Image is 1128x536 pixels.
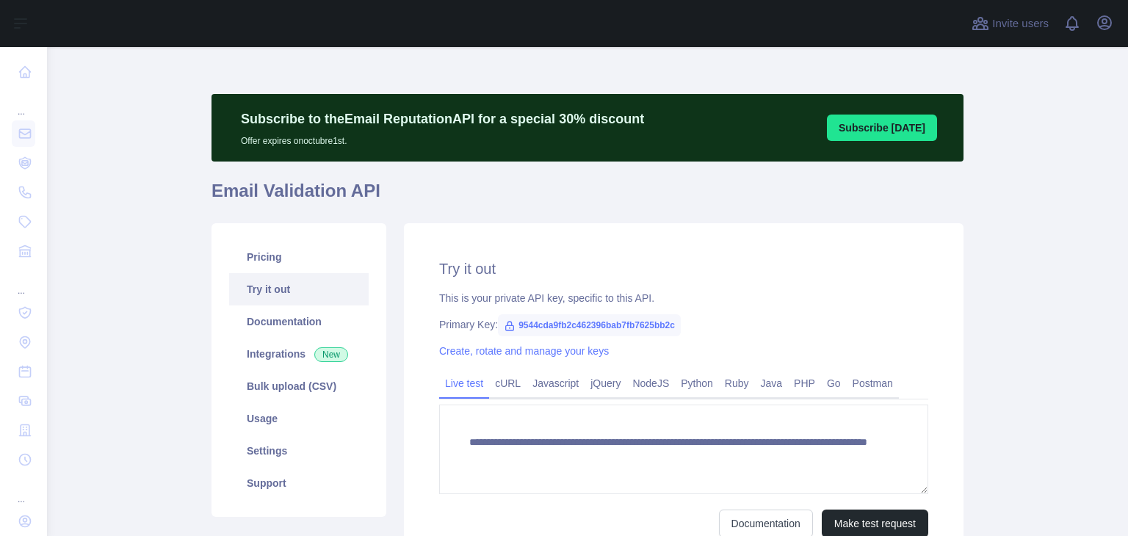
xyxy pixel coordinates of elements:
a: Python [675,372,719,395]
h2: Try it out [439,258,928,279]
div: ... [12,88,35,117]
span: 9544cda9fb2c462396bab7fb7625bb2c [498,314,681,336]
a: NodeJS [626,372,675,395]
a: Integrations New [229,338,369,370]
button: Invite users [969,12,1052,35]
a: Settings [229,435,369,467]
a: jQuery [585,372,626,395]
a: Live test [439,372,489,395]
div: Primary Key: [439,317,928,332]
a: Support [229,467,369,499]
div: ... [12,476,35,505]
p: Subscribe to the Email Reputation API for a special 30 % discount [241,109,644,129]
a: Javascript [527,372,585,395]
span: Invite users [992,15,1049,32]
a: Try it out [229,273,369,305]
a: PHP [788,372,821,395]
span: New [314,347,348,362]
a: Java [755,372,789,395]
p: Offer expires on octubre 1st. [241,129,644,147]
div: This is your private API key, specific to this API. [439,291,928,305]
a: Documentation [229,305,369,338]
a: Create, rotate and manage your keys [439,345,609,357]
button: Subscribe [DATE] [827,115,937,141]
h1: Email Validation API [211,179,963,214]
div: ... [12,267,35,297]
a: Go [821,372,847,395]
a: Ruby [719,372,755,395]
a: Bulk upload (CSV) [229,370,369,402]
a: Pricing [229,241,369,273]
a: Postman [847,372,899,395]
a: cURL [489,372,527,395]
a: Usage [229,402,369,435]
